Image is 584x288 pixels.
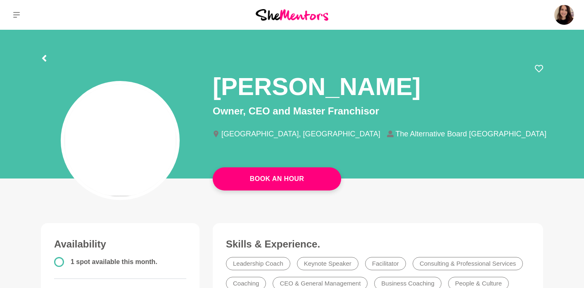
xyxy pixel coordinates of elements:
[213,71,420,102] h1: [PERSON_NAME]
[387,130,553,138] li: The Alternative Board [GEOGRAPHIC_DATA]
[226,238,530,250] h3: Skills & Experience.
[213,104,543,119] p: Owner, CEO and Master Franchisor
[213,167,341,190] a: Book An Hour
[213,130,387,138] li: [GEOGRAPHIC_DATA], [GEOGRAPHIC_DATA]
[54,238,186,250] h3: Availability
[554,5,574,25] img: Ali Adey
[71,258,157,265] span: 1 spot available this month.
[256,9,328,20] img: She Mentors Logo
